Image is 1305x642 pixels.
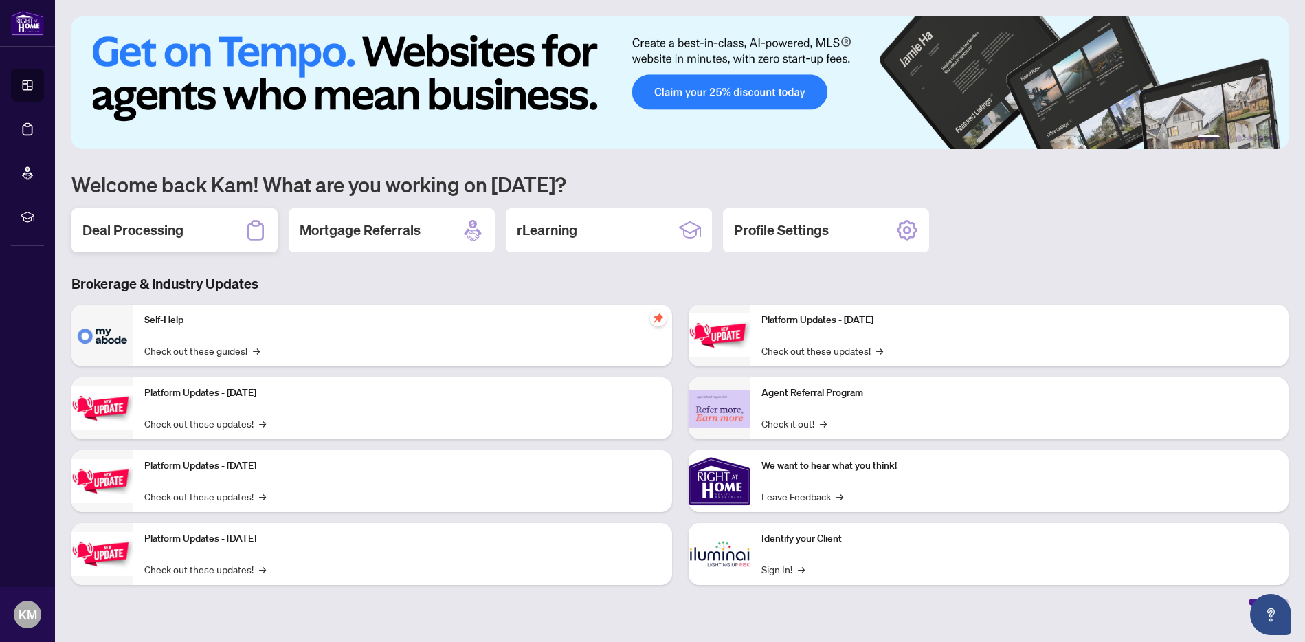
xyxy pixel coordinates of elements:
[144,416,266,431] a: Check out these updates!→
[1236,135,1242,141] button: 3
[836,489,843,504] span: →
[820,416,827,431] span: →
[761,458,1278,474] p: We want to hear what you think!
[300,221,421,240] h2: Mortgage Referrals
[761,416,827,431] a: Check it out!→
[144,458,661,474] p: Platform Updates - [DATE]
[798,562,805,577] span: →
[71,305,133,366] img: Self-Help
[71,459,133,502] img: Platform Updates - July 21, 2025
[11,10,44,36] img: logo
[259,562,266,577] span: →
[259,489,266,504] span: →
[259,416,266,431] span: →
[144,386,661,401] p: Platform Updates - [DATE]
[1247,135,1253,141] button: 4
[761,562,805,577] a: Sign In!→
[876,343,883,358] span: →
[82,221,183,240] h2: Deal Processing
[650,310,667,326] span: pushpin
[689,523,750,585] img: Identify your Client
[761,343,883,358] a: Check out these updates!→
[689,313,750,357] img: Platform Updates - June 23, 2025
[19,605,37,624] span: KM
[1225,135,1231,141] button: 2
[144,313,661,328] p: Self-Help
[761,386,1278,401] p: Agent Referral Program
[761,313,1278,328] p: Platform Updates - [DATE]
[144,531,661,546] p: Platform Updates - [DATE]
[71,171,1289,197] h1: Welcome back Kam! What are you working on [DATE]?
[144,343,260,358] a: Check out these guides!→
[1250,594,1291,635] button: Open asap
[689,450,750,512] img: We want to hear what you think!
[71,16,1289,149] img: Slide 0
[71,274,1289,294] h3: Brokerage & Industry Updates
[253,343,260,358] span: →
[1269,135,1275,141] button: 6
[1258,135,1264,141] button: 5
[734,221,829,240] h2: Profile Settings
[517,221,577,240] h2: rLearning
[144,489,266,504] a: Check out these updates!→
[144,562,266,577] a: Check out these updates!→
[761,489,843,504] a: Leave Feedback→
[761,531,1278,546] p: Identify your Client
[689,390,750,428] img: Agent Referral Program
[71,532,133,575] img: Platform Updates - July 8, 2025
[1198,135,1220,141] button: 1
[71,386,133,430] img: Platform Updates - September 16, 2025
